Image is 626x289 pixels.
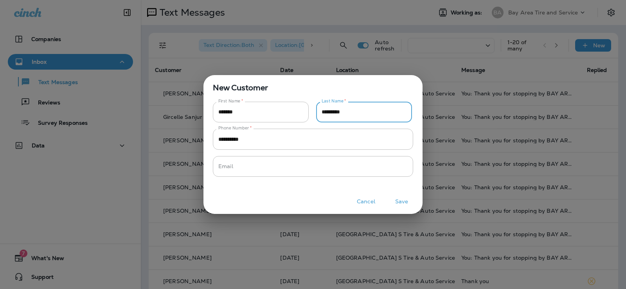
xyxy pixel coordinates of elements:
button: Save [387,196,416,208]
label: Last Name [322,98,346,104]
label: First Name [218,98,243,104]
button: Cancel [351,196,381,208]
label: Phone Number [218,125,252,131]
span: New Customer [203,75,423,94]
